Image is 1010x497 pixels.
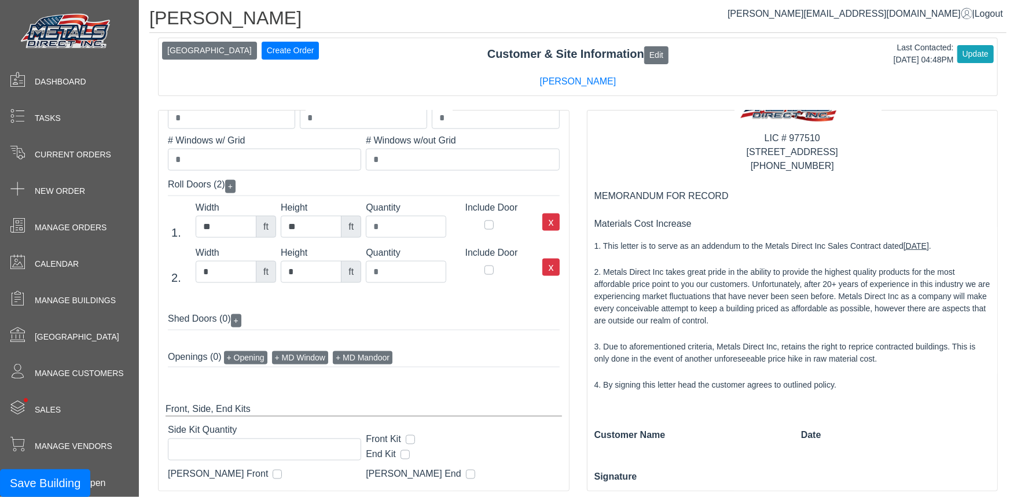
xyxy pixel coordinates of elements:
[366,433,401,447] label: Front Kit
[166,402,562,417] div: Front, Side, End Kits
[540,76,616,86] a: [PERSON_NAME]
[451,201,531,215] label: Include Door
[225,180,236,193] button: +
[341,216,361,238] div: ft
[644,46,669,64] button: Edit
[594,240,991,252] p: 1. This letter is to serve as an addendum to the Metals Direct Inc Sales Contract dated .
[168,134,361,148] label: # Windows w/ Grid
[451,246,531,260] label: Include Door
[894,42,954,66] div: Last Contacted: [DATE] 04:48PM
[162,42,257,60] button: [GEOGRAPHIC_DATA]
[35,149,111,161] span: Current Orders
[366,246,446,260] label: Quantity
[35,258,79,270] span: Calendar
[168,424,357,437] label: Side Kit Quantity
[366,134,559,148] label: # Windows w/out Grid
[594,189,991,203] div: MEMORANDUM FOR RECORD
[35,222,106,234] span: Manage Orders
[366,448,396,462] label: End Kit
[35,294,116,307] span: Manage Buildings
[542,213,560,231] button: x
[168,467,268,481] label: [PERSON_NAME] Front
[904,241,929,251] span: [DATE]
[728,9,972,19] a: [PERSON_NAME][EMAIL_ADDRESS][DOMAIN_NAME]
[957,45,994,63] button: Update
[366,467,461,481] label: [PERSON_NAME] End
[35,76,86,88] span: Dashboard
[149,7,1007,33] h1: [PERSON_NAME]
[161,269,191,286] div: 2.
[801,428,990,442] div: Date
[196,246,276,260] label: Width
[542,259,560,276] button: x
[17,10,116,53] img: Metals Direct Inc Logo
[11,381,41,419] span: •
[256,216,276,238] div: ft
[35,112,61,124] span: Tasks
[35,440,112,452] span: Manage Vendors
[281,201,361,215] label: Height
[231,314,241,327] button: +
[168,310,560,330] div: Shed Doors (0)
[168,175,560,196] div: Roll Doors (2)
[975,9,1003,19] span: Logout
[594,217,991,231] div: Materials Cost Increase
[272,351,329,365] button: + MD Window
[594,131,991,173] div: LIC # 977510 [STREET_ADDRESS] [PHONE_NUMBER]
[196,201,276,215] label: Width
[594,341,991,365] p: 3. Due to aforementioned criteria, Metals Direct Inc, retains the right to reprice contracted bui...
[341,261,361,283] div: ft
[224,351,267,365] button: + Opening
[35,367,124,380] span: Manage Customers
[333,351,392,365] button: + MD Mandoor
[281,246,361,260] label: Height
[161,224,191,241] div: 1.
[256,261,276,283] div: ft
[366,201,446,215] label: Quantity
[35,185,85,197] span: New Order
[594,379,991,391] p: 4. By signing this letter head the customer agrees to outlined policy.
[594,428,784,442] div: Customer Name
[35,331,119,343] span: [GEOGRAPHIC_DATA]
[594,470,784,484] div: Signature
[594,266,991,327] p: 2. Metals Direct Inc takes great pride in the ability to provide the highest quality products for...
[159,45,997,64] div: Customer & Site Information
[168,349,560,367] div: Openings (0)
[35,404,61,416] span: Sales
[728,7,1003,21] div: |
[262,42,319,60] button: Create Order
